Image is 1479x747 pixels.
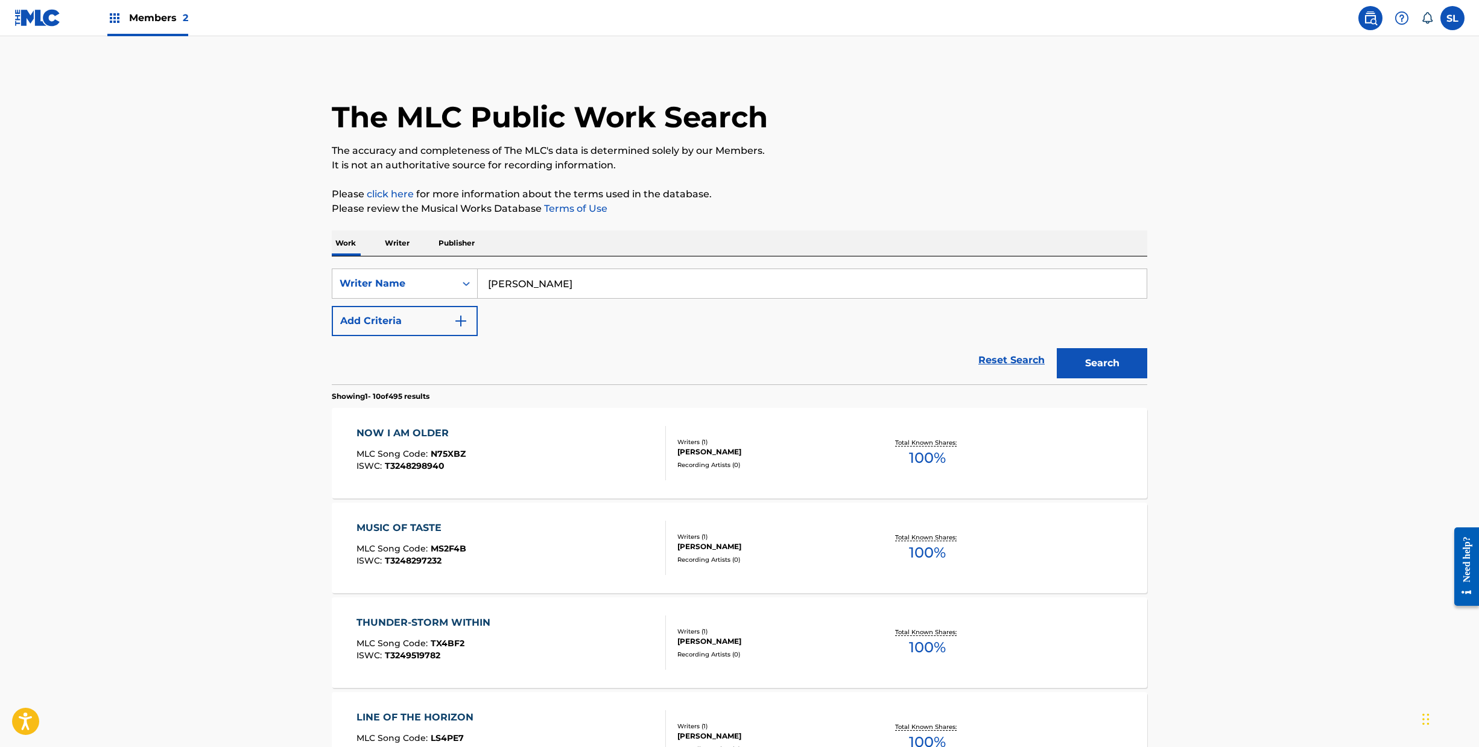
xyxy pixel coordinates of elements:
img: MLC Logo [14,9,61,27]
div: Writers ( 1 ) [677,627,860,636]
p: Total Known Shares: [895,722,960,731]
span: MLC Song Code : [356,733,431,743]
a: Terms of Use [542,203,607,214]
div: NOW I AM OLDER [356,426,466,440]
button: Search [1057,348,1147,378]
p: Showing 1 - 10 of 495 results [332,391,429,402]
span: 100 % [909,542,946,564]
div: Chatt-widget [1419,689,1479,747]
span: ISWC : [356,555,385,566]
p: Total Known Shares: [895,438,960,447]
div: [PERSON_NAME] [677,636,860,647]
div: Notifications [1421,12,1433,24]
span: 2 [183,12,188,24]
div: [PERSON_NAME] [677,541,860,552]
div: Recording Artists ( 0 ) [677,555,860,564]
div: Recording Artists ( 0 ) [677,460,860,469]
button: Add Criteria [332,306,478,336]
span: Members [129,11,188,25]
div: THUNDER-STORM WITHIN [356,615,496,630]
span: T3248298940 [385,460,445,471]
span: MLC Song Code : [356,543,431,554]
span: ISWC : [356,650,385,661]
span: MS2F4B [431,543,466,554]
p: It is not an authoritative source for recording information. [332,158,1147,173]
span: T3248297232 [385,555,442,566]
a: MUSIC OF TASTEMLC Song Code:MS2F4BISWC:T3248297232Writers (1)[PERSON_NAME]Recording Artists (0)To... [332,503,1147,593]
div: [PERSON_NAME] [677,731,860,742]
a: Reset Search [972,347,1051,373]
p: The accuracy and completeness of The MLC's data is determined solely by our Members. [332,144,1147,158]
img: help [1395,11,1409,25]
img: search [1363,11,1378,25]
iframe: Resource Center [1445,517,1479,617]
span: T3249519782 [385,650,440,661]
p: Total Known Shares: [895,628,960,637]
a: Public Search [1358,6,1382,30]
div: Writers ( 1 ) [677,722,860,731]
p: Please review the Musical Works Database [332,202,1147,216]
div: [PERSON_NAME] [677,447,860,457]
p: Total Known Shares: [895,533,960,542]
span: N75XBZ [431,448,466,459]
div: Recording Artists ( 0 ) [677,650,860,659]
span: 100 % [909,637,946,658]
div: Writers ( 1 ) [677,437,860,447]
a: click here [367,188,414,200]
p: Writer [381,230,413,256]
span: 100 % [909,447,946,469]
img: 9d2ae6d4665cec9f34b9.svg [454,314,468,328]
iframe: Chat Widget [1419,689,1479,747]
span: ISWC : [356,460,385,471]
img: Top Rightsholders [107,11,122,25]
span: LS4PE7 [431,733,464,743]
p: Publisher [435,230,478,256]
div: MUSIC OF TASTE [356,521,466,535]
p: Work [332,230,359,256]
span: MLC Song Code : [356,638,431,649]
a: NOW I AM OLDERMLC Song Code:N75XBZISWC:T3248298940Writers (1)[PERSON_NAME]Recording Artists (0)To... [332,408,1147,498]
div: Writer Name [340,276,448,291]
div: Help [1390,6,1414,30]
h1: The MLC Public Work Search [332,99,768,135]
div: Dra [1422,701,1430,737]
span: TX4BF2 [431,638,464,649]
div: LINE OF THE HORIZON [356,710,480,725]
p: Please for more information about the terms used in the database. [332,187,1147,202]
a: THUNDER-STORM WITHINMLC Song Code:TX4BF2ISWC:T3249519782Writers (1)[PERSON_NAME]Recording Artists... [332,597,1147,688]
div: User Menu [1440,6,1465,30]
span: MLC Song Code : [356,448,431,459]
div: Writers ( 1 ) [677,532,860,541]
form: Search Form [332,269,1147,384]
